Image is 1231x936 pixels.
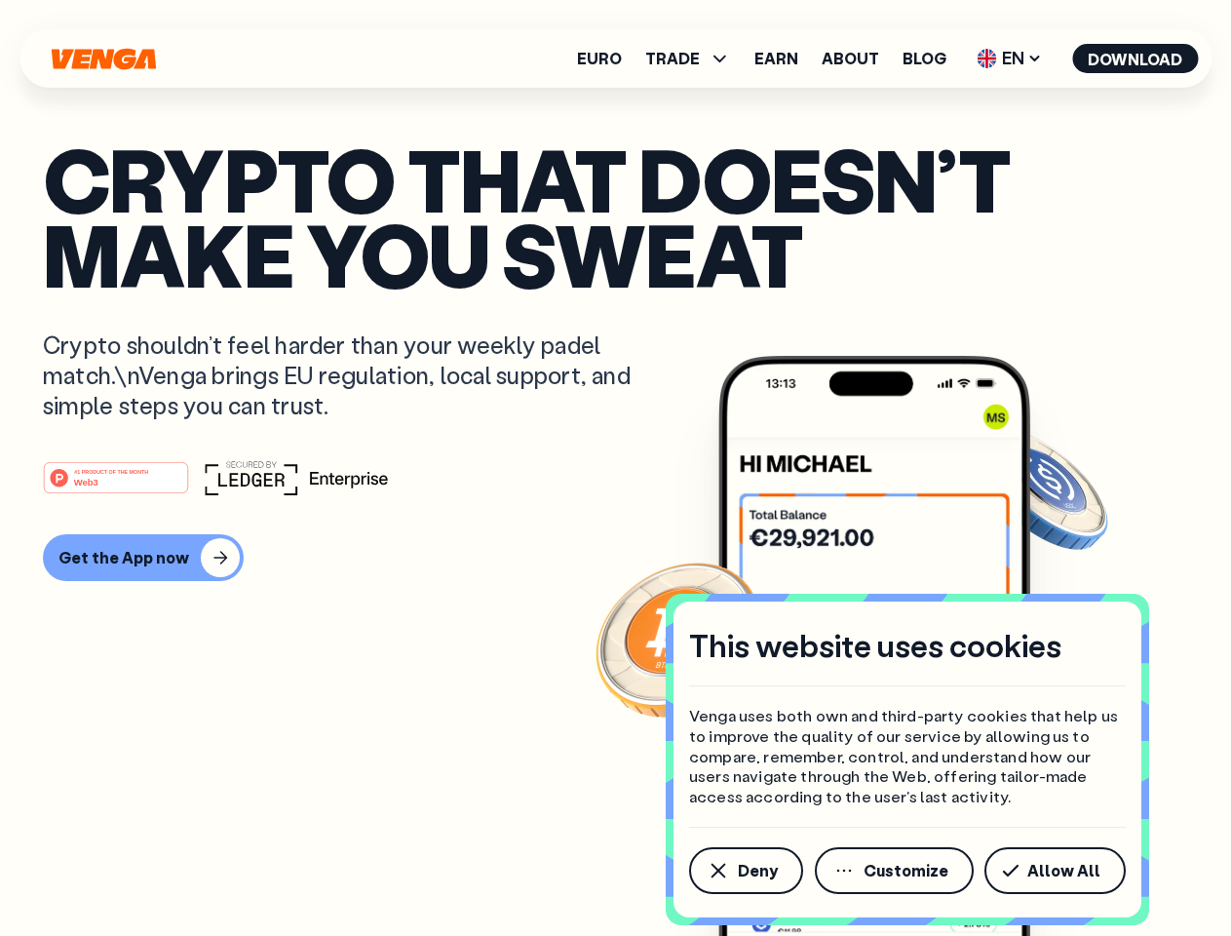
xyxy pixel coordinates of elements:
div: Get the App now [58,548,189,567]
span: EN [970,43,1049,74]
a: Euro [577,51,622,66]
button: Download [1072,44,1198,73]
a: Blog [903,51,946,66]
img: flag-uk [977,49,996,68]
button: Deny [689,847,803,894]
p: Venga uses both own and third-party cookies that help us to improve the quality of our service by... [689,706,1126,807]
p: Crypto that doesn’t make you sweat [43,141,1188,291]
svg: Home [49,48,158,70]
img: USDC coin [972,419,1112,560]
a: Get the App now [43,534,1188,581]
span: TRADE [645,51,700,66]
a: #1 PRODUCT OF THE MONTHWeb3 [43,473,189,498]
span: TRADE [645,47,731,70]
p: Crypto shouldn’t feel harder than your weekly padel match.\nVenga brings EU regulation, local sup... [43,330,659,421]
img: Bitcoin [592,551,767,726]
button: Allow All [984,847,1126,894]
a: About [822,51,879,66]
span: Customize [864,863,948,878]
h4: This website uses cookies [689,625,1061,666]
span: Allow All [1027,863,1100,878]
tspan: #1 PRODUCT OF THE MONTH [74,468,148,474]
tspan: Web3 [74,476,98,487]
span: Deny [738,863,778,878]
a: Earn [754,51,798,66]
button: Get the App now [43,534,244,581]
button: Customize [815,847,974,894]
